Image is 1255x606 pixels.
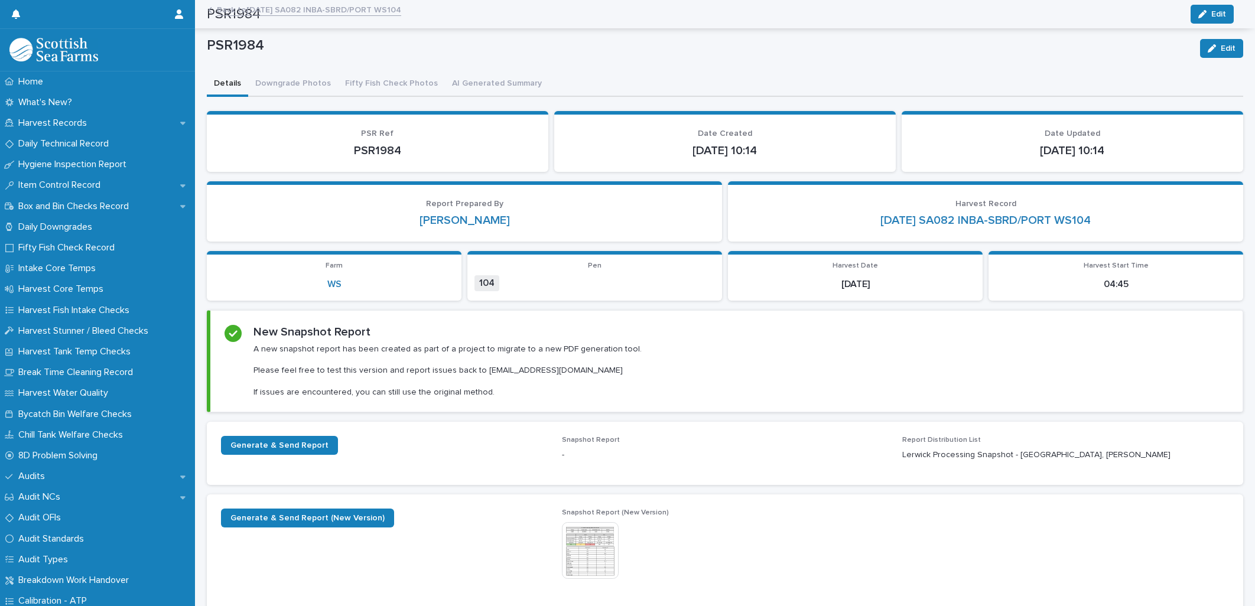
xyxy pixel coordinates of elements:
p: Daily Technical Record [14,138,118,149]
p: Item Control Record [14,180,110,191]
a: [PERSON_NAME] [420,213,510,227]
span: Report Prepared By [426,200,503,208]
a: WS [327,279,342,290]
p: Harvest Water Quality [14,387,118,399]
p: Lerwick Processing Snapshot - [GEOGRAPHIC_DATA], [PERSON_NAME] [902,449,1229,461]
p: Bycatch Bin Welfare Checks [14,409,141,420]
span: Harvest Record [955,200,1016,208]
p: Box and Bin Checks Record [14,201,138,212]
a: [DATE] SA082 INBA-SBRD/PORT WS104 [880,213,1091,227]
span: Harvest Start Time [1084,262,1149,269]
img: mMrefqRFQpe26GRNOUkG [9,38,98,61]
button: AI Generated Summary [445,72,549,97]
span: Snapshot Report [562,436,620,444]
p: Audit OFIs [14,512,70,523]
p: Hygiene Inspection Report [14,159,136,170]
span: Date Updated [1045,129,1100,138]
p: Harvest Stunner / Bleed Checks [14,325,158,337]
h2: New Snapshot Report [253,325,370,339]
p: Breakdown Work Handover [14,575,138,586]
span: 104 [474,275,499,291]
p: [DATE] 10:14 [568,144,882,158]
a: Back to[DATE] SA082 INBA-SBRD/PORT WS104 [217,2,401,16]
p: Home [14,76,53,87]
p: - [562,449,889,461]
span: Snapshot Report (New Version) [562,509,669,516]
span: Pen [588,262,602,269]
p: Harvest Fish Intake Checks [14,305,139,316]
button: Fifty Fish Check Photos [338,72,445,97]
button: Details [207,72,248,97]
p: PSR1984 [207,37,1191,54]
p: [DATE] 10:14 [916,144,1229,158]
p: Chill Tank Welfare Checks [14,429,132,441]
p: Audits [14,471,54,482]
button: Edit [1200,39,1243,58]
p: 8D Problem Solving [14,450,107,461]
p: Harvest Core Temps [14,284,113,295]
p: Harvest Records [14,118,96,129]
p: Audit Standards [14,533,93,545]
span: Generate & Send Report [230,441,329,449]
span: Date Created [698,129,752,138]
p: What's New? [14,97,82,108]
p: [DATE] [735,279,976,290]
p: 04:45 [996,279,1236,290]
p: Fifty Fish Check Record [14,242,124,253]
a: Generate & Send Report (New Version) [221,509,394,527]
span: Generate & Send Report (New Version) [230,514,385,522]
p: Break Time Cleaning Record [14,367,142,378]
p: Audit Types [14,554,77,565]
p: Daily Downgrades [14,221,102,233]
p: Intake Core Temps [14,263,105,274]
span: PSR Ref [361,129,394,138]
p: Harvest Tank Temp Checks [14,346,140,357]
button: Downgrade Photos [248,72,338,97]
p: A new snapshot report has been created as part of a project to migrate to a new PDF generation to... [253,344,642,398]
span: Farm [326,262,343,269]
span: Harvest Date [833,262,878,269]
span: Edit [1221,44,1236,53]
p: Audit NCs [14,491,70,503]
p: PSR1984 [221,144,534,158]
a: Generate & Send Report [221,436,338,455]
span: Report Distribution List [902,436,981,444]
